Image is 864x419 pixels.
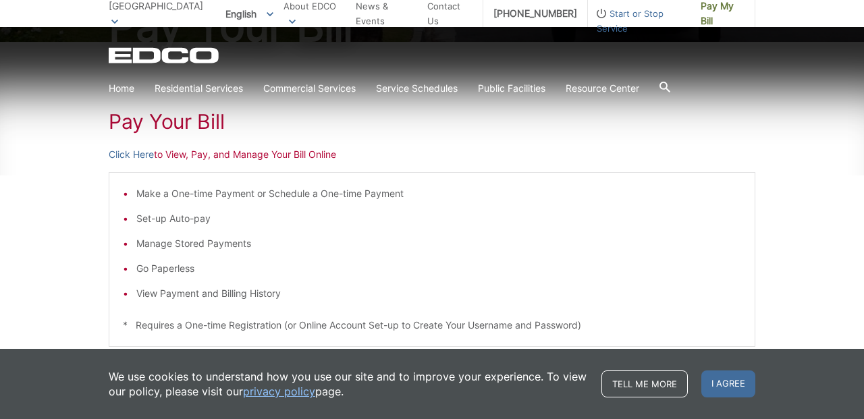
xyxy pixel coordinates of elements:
a: Tell me more [601,370,688,397]
a: Residential Services [155,81,243,96]
a: Commercial Services [263,81,356,96]
p: We use cookies to understand how you use our site and to improve your experience. To view our pol... [109,369,588,399]
a: Home [109,81,134,96]
li: Set-up Auto-pay [136,211,741,226]
a: EDCD logo. Return to the homepage. [109,47,221,63]
a: privacy policy [243,384,315,399]
li: Go Paperless [136,261,741,276]
p: to View, Pay, and Manage Your Bill Online [109,147,755,162]
li: Manage Stored Payments [136,236,741,251]
a: Click Here [109,147,154,162]
span: I agree [701,370,755,397]
a: Resource Center [566,81,639,96]
li: View Payment and Billing History [136,286,741,301]
span: English [215,3,283,25]
h1: Pay Your Bill [109,109,755,134]
li: Make a One-time Payment or Schedule a One-time Payment [136,186,741,201]
a: Service Schedules [376,81,458,96]
p: * Requires a One-time Registration (or Online Account Set-up to Create Your Username and Password) [123,318,741,333]
a: Public Facilities [478,81,545,96]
